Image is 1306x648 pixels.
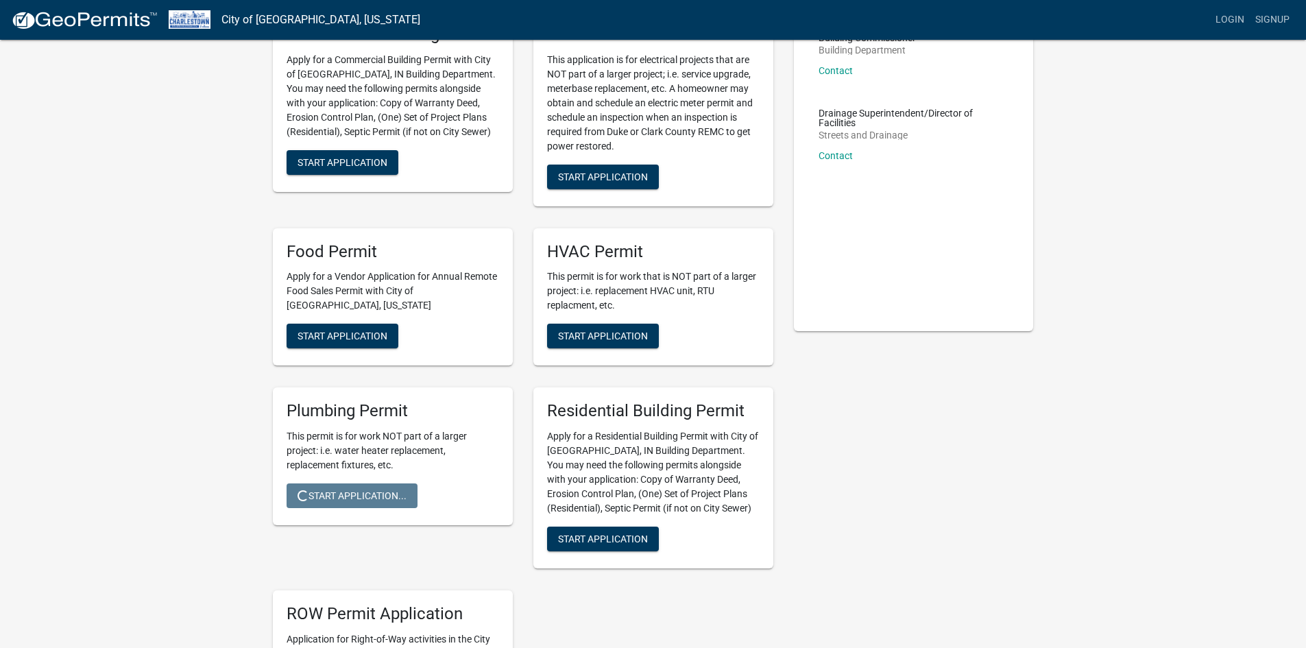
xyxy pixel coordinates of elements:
[287,53,499,139] p: Apply for a Commercial Building Permit with City of [GEOGRAPHIC_DATA], IN Building Department. Yo...
[819,65,853,76] a: Contact
[287,604,499,624] h5: ROW Permit Application
[287,401,499,421] h5: Plumbing Permit
[819,33,916,43] p: Building Commissioner
[558,171,648,182] span: Start Application
[287,429,499,472] p: This permit is for work NOT part of a larger project: i.e. water heater replacement, replacement ...
[547,269,760,313] p: This permit is for work that is NOT part of a larger project: i.e. replacement HVAC unit, RTU rep...
[547,429,760,516] p: Apply for a Residential Building Permit with City of [GEOGRAPHIC_DATA], IN Building Department. Y...
[298,490,407,501] span: Start Application...
[221,8,420,32] a: City of [GEOGRAPHIC_DATA], [US_STATE]
[547,53,760,154] p: This application is for electrical projects that are NOT part of a larger project; i.e. service u...
[819,130,1009,140] p: Streets and Drainage
[819,45,916,55] p: Building Department
[558,331,648,341] span: Start Application
[287,242,499,262] h5: Food Permit
[1250,7,1295,33] a: Signup
[547,401,760,421] h5: Residential Building Permit
[558,533,648,544] span: Start Application
[547,527,659,551] button: Start Application
[819,150,853,161] a: Contact
[287,483,418,508] button: Start Application...
[287,150,398,175] button: Start Application
[298,156,387,167] span: Start Application
[547,324,659,348] button: Start Application
[287,269,499,313] p: Apply for a Vendor Application for Annual Remote Food Sales Permit with City of [GEOGRAPHIC_DATA]...
[298,331,387,341] span: Start Application
[287,324,398,348] button: Start Application
[1210,7,1250,33] a: Login
[547,242,760,262] h5: HVAC Permit
[819,108,1009,128] p: Drainage Superintendent/Director of Facilities
[169,10,210,29] img: City of Charlestown, Indiana
[547,165,659,189] button: Start Application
